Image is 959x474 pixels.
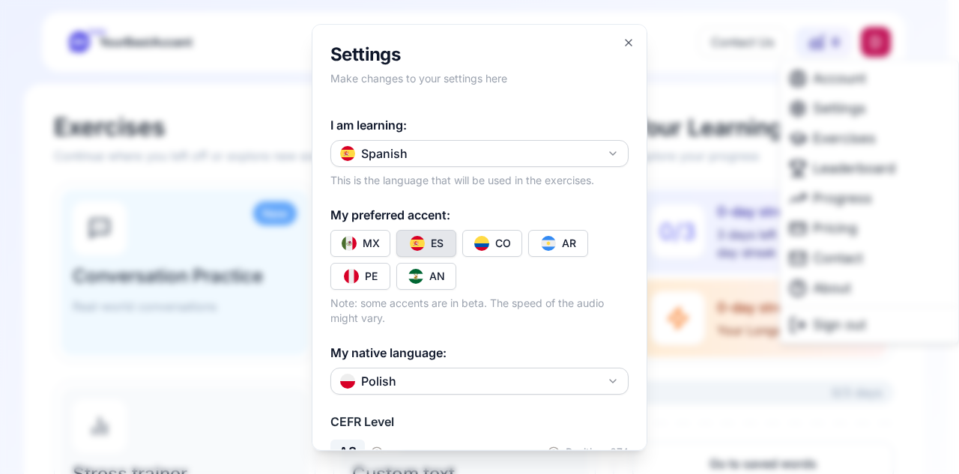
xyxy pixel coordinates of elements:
label: My native language: [330,344,447,362]
div: AN [429,269,445,284]
div: A2 [330,440,365,465]
img: es-AN flag [408,269,423,284]
div: Polish [340,372,396,390]
p: Make changes to your settings here [330,71,629,86]
label: My preferred accent: [330,207,450,222]
div: ES [431,236,444,251]
button: Toggle es-ES [396,230,456,257]
h2: Settings [330,43,629,67]
button: Toggle es-AN [396,263,456,290]
button: Toggle es-CO [462,230,522,257]
div: PE [365,269,378,284]
img: ar [541,236,556,251]
div: Spanish [340,145,408,162]
div: AR [562,236,576,251]
button: Toggle es-MX [330,230,390,257]
img: mx [342,236,357,251]
div: MX [363,236,380,251]
div: CO [495,236,511,251]
label: I am learning: [330,116,407,134]
img: es [410,236,425,251]
img: pl [340,374,355,389]
img: co [474,236,489,251]
h3: CEFR Level [330,413,629,431]
button: Toggle es-PE [330,263,390,290]
span: Position: 674 [566,445,629,460]
p: This is the language that will be used in the exercises. [330,173,594,188]
button: Toggle es-AR [528,230,588,257]
img: pe [344,269,359,284]
img: es [340,146,355,161]
p: Note: some accents are in beta. The speed of the audio might vary. [330,296,629,326]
